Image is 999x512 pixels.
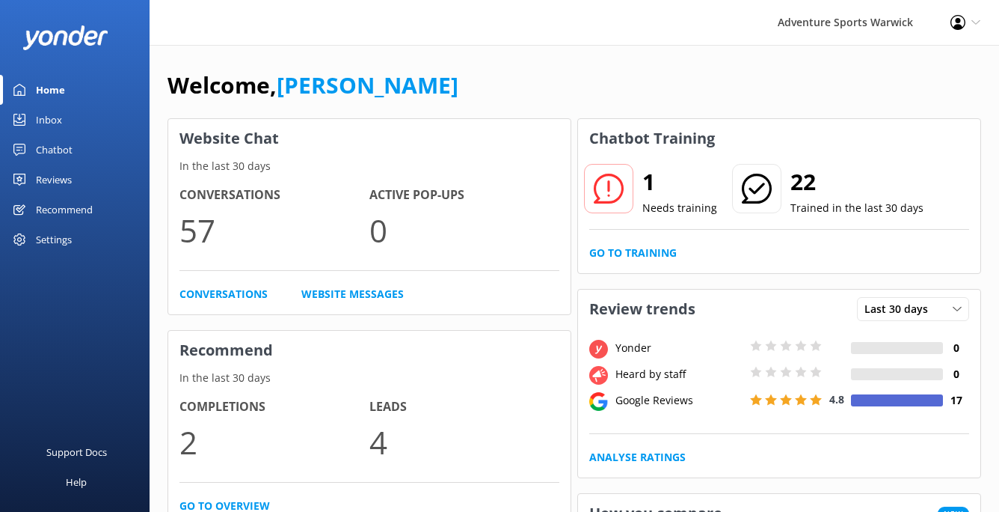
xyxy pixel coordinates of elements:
h4: 0 [943,340,969,356]
h2: 22 [790,164,923,200]
div: Chatbot [36,135,73,165]
a: Conversations [179,286,268,302]
h3: Chatbot Training [578,119,726,158]
p: 57 [179,205,369,255]
p: Needs training [642,200,717,216]
p: Trained in the last 30 days [790,200,923,216]
span: Last 30 days [864,301,937,317]
h3: Review trends [578,290,707,329]
p: In the last 30 days [168,158,571,174]
div: Settings [36,225,72,255]
span: 4.8 [829,392,844,406]
h3: Recommend [168,331,571,370]
p: 4 [369,417,559,467]
a: Analyse Ratings [589,449,686,466]
h4: Completions [179,397,369,417]
div: Yonder [612,340,746,356]
a: Go to Training [589,245,677,261]
h2: 1 [642,164,717,200]
a: [PERSON_NAME] [277,70,458,100]
p: 0 [369,205,559,255]
h4: 0 [943,366,969,383]
h4: Active Pop-ups [369,186,559,205]
div: Google Reviews [612,392,746,409]
div: Recommend [36,195,93,225]
h4: Conversations [179,186,369,205]
h1: Welcome, [167,67,458,103]
h3: Website Chat [168,119,571,158]
div: Home [36,75,65,105]
div: Reviews [36,165,72,195]
div: Inbox [36,105,62,135]
p: In the last 30 days [168,370,571,386]
a: Website Messages [301,286,404,302]
div: Heard by staff [612,366,746,383]
img: yonder-white-logo.png [22,25,108,50]
p: 2 [179,417,369,467]
h4: 17 [943,392,969,409]
div: Support Docs [46,437,107,467]
div: Help [66,467,87,497]
h4: Leads [369,397,559,417]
